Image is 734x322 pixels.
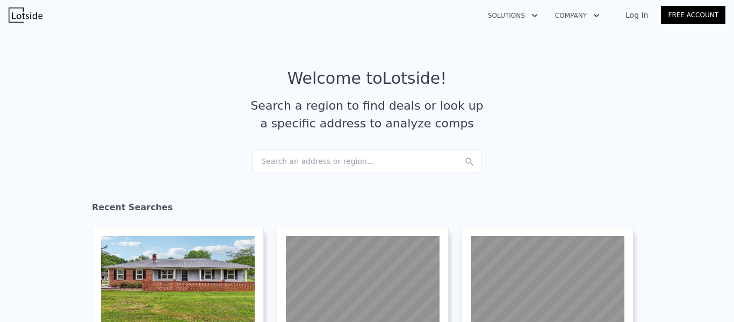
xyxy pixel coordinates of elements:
[479,6,546,25] button: Solutions
[92,192,642,227] div: Recent Searches
[287,69,447,88] div: Welcome to Lotside !
[546,6,608,25] button: Company
[247,97,487,132] div: Search a region to find deals or look up a specific address to analyze comps
[9,8,42,23] img: Lotside
[252,149,482,173] div: Search an address or region...
[613,10,661,20] a: Log In
[661,6,725,24] a: Free Account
